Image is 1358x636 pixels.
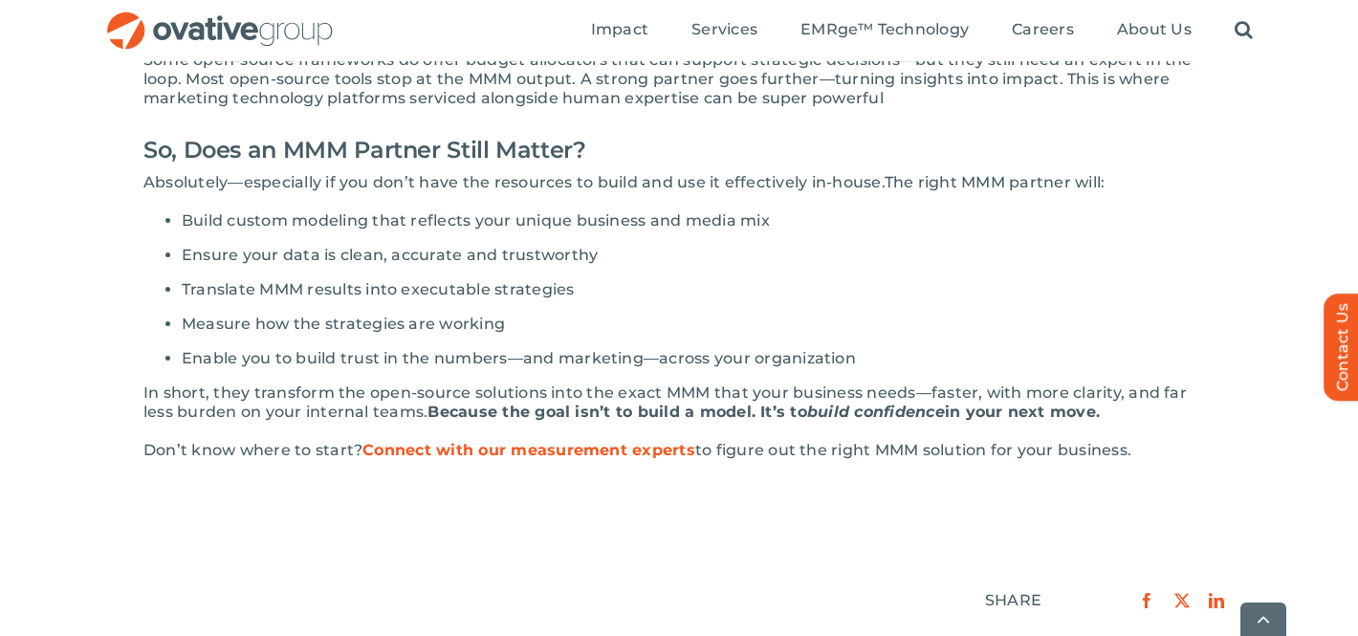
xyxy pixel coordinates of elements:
span: Careers [1012,20,1074,39]
span: Translate MMM results into executable strategies [182,280,575,298]
span: About Us [1117,20,1192,39]
div: SHARE [985,591,1041,610]
a: Impact [591,20,648,41]
span: Ensure your data is clean, accurate and trustworthy [182,246,598,264]
span: The right MMM partner will: [885,173,1105,191]
span: eworks do offer budget allocators that can support strategic decisions—but they still need an exp... [143,51,1193,107]
a: OG_Full_horizontal_RGB [105,10,335,28]
a: Connect with our measurement experts [362,441,695,459]
a: LinkedIn [1199,588,1234,613]
span: Absolutely—especially if you don’t have the resources to build and use it effectively in-house. [143,173,885,191]
a: Search [1235,20,1253,41]
span: Don’t know where to start? [143,441,362,459]
span: Impact [591,20,648,39]
span: Build custom modeling that reflects your unique business and media mix [182,211,770,230]
span: Services [691,20,757,39]
a: Facebook [1129,588,1164,613]
span: Because the goal isn’t to build a model. It’s to [427,403,807,421]
span: Enable you to build trust in the numbers—and marketing—across your organization [182,349,856,367]
span: EMRge™ Technology [800,20,969,39]
a: Services [691,20,757,41]
span: Measure how the strategies are working [182,315,505,333]
a: About Us [1117,20,1192,41]
h2: So, Does an MMM Partner Still Matter? [143,127,1215,173]
a: X [1165,588,1199,613]
span: e open-source solutions into the exact MMM that your business needs—faster, with more clarity, an... [143,384,1187,421]
span: In short, they transform th [143,384,356,402]
span: to figure out the right MMM solution for your business. [695,441,1131,459]
a: EMRge™ Technology [800,20,969,41]
span: in your next move. [945,403,1100,421]
a: Careers [1012,20,1074,41]
span: build confidence [807,403,945,421]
